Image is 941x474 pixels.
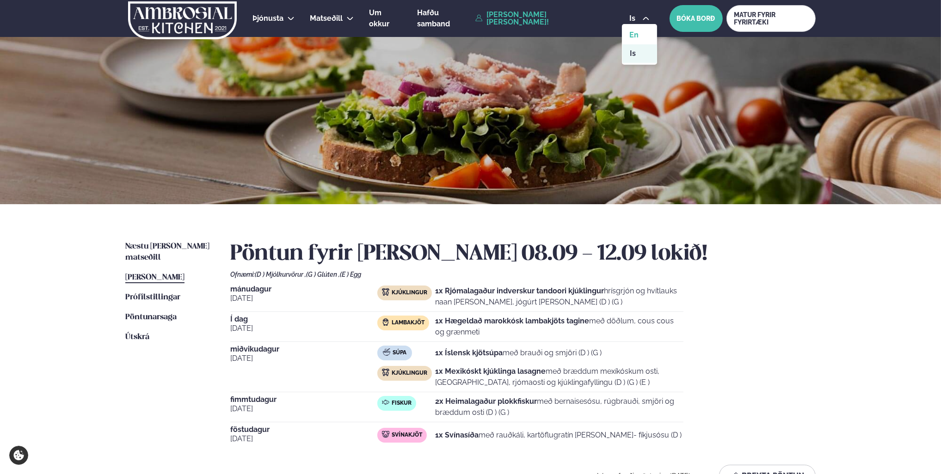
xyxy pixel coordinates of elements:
[392,431,422,439] span: Svínakjöt
[230,271,816,278] div: Ofnæmi:
[310,13,343,24] a: Matseðill
[435,286,683,308] p: hrísgrjón og hvítlauks naan [PERSON_NAME], jógúrt [PERSON_NAME] (D ) (G )
[230,426,377,433] span: föstudagur
[417,8,450,28] span: Hafðu samband
[622,15,657,22] button: is
[125,333,149,341] span: Útskrá
[230,293,377,304] span: [DATE]
[230,286,377,293] span: mánudagur
[230,396,377,403] span: fimmtudagur
[392,400,412,407] span: Fiskur
[310,14,343,23] span: Matseðill
[230,403,377,414] span: [DATE]
[252,14,283,23] span: Þjónusta
[392,370,427,377] span: Kjúklingur
[9,446,28,465] a: Cookie settings
[306,271,340,278] span: (G ) Glúten ,
[622,26,657,44] a: en
[392,289,427,297] span: Kjúklingur
[252,13,283,24] a: Þjónusta
[230,433,377,444] span: [DATE]
[726,5,816,32] a: MATUR FYRIR FYRIRTÆKI
[383,348,390,356] img: soup.svg
[255,271,306,278] span: (D ) Mjólkurvörur ,
[629,15,638,22] span: is
[392,319,424,327] span: Lambakjöt
[125,313,177,321] span: Pöntunarsaga
[340,271,361,278] span: (E ) Egg
[125,241,212,263] a: Næstu [PERSON_NAME] matseðill
[393,349,406,357] span: Súpa
[417,7,471,30] a: Hafðu samband
[230,353,377,364] span: [DATE]
[435,286,604,295] strong: 1x Rjómalagaður indverskur tandoori kjúklingur
[125,332,149,343] a: Útskrá
[435,397,537,406] strong: 2x Heimalagaður plokkfiskur
[670,5,723,32] button: BÓKA BORÐ
[125,293,180,301] span: Prófílstillingar
[125,243,209,261] span: Næstu [PERSON_NAME] matseðill
[622,44,657,63] a: is
[382,399,389,406] img: fish.svg
[230,323,377,334] span: [DATE]
[435,316,683,338] p: með döðlum, cous cous og grænmeti
[475,11,608,26] a: [PERSON_NAME] [PERSON_NAME]!
[230,316,377,323] span: Í dag
[382,288,389,296] img: chicken.svg
[435,366,683,388] p: með bræddum mexíkóskum osti, [GEOGRAPHIC_DATA], rjómaosti og kjúklingafyllingu (D ) (G ) (E )
[435,396,683,418] p: með bernaisesósu, rúgbrauði, smjöri og bræddum osti (D ) (G )
[435,347,602,359] p: með brauði og smjöri (D ) (G )
[125,272,185,283] a: [PERSON_NAME]
[230,241,816,267] h2: Pöntun fyrir [PERSON_NAME] 08.09 - 12.09 lokið!
[382,318,389,326] img: Lamb.svg
[435,367,546,376] strong: 1x Mexikóskt kjúklinga lasagne
[435,348,503,357] strong: 1x Íslensk kjötsúpa
[369,7,402,30] a: Um okkur
[125,292,180,303] a: Prófílstillingar
[125,273,185,281] span: [PERSON_NAME]
[230,346,377,353] span: miðvikudagur
[382,431,389,438] img: pork.svg
[435,316,589,325] strong: 1x Hægeldað marokkósk lambakjöts tagine
[435,430,682,441] p: með rauðkáli, kartöflugratín [PERSON_NAME]- fíkjusósu (D )
[435,431,479,439] strong: 1x Svínasíða
[125,312,177,323] a: Pöntunarsaga
[382,369,389,376] img: chicken.svg
[127,1,238,39] img: logo
[369,8,389,28] span: Um okkur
